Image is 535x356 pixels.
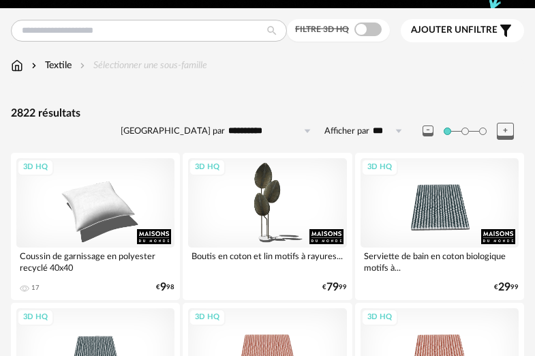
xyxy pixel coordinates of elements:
[324,125,369,137] label: Afficher par
[121,125,225,137] label: [GEOGRAPHIC_DATA] par
[498,283,510,292] span: 29
[17,309,54,326] div: 3D HQ
[188,248,346,275] div: Boutis en coton et lin motifs à rayures...
[361,309,398,326] div: 3D HQ
[16,248,174,275] div: Coussin de garnissage en polyester recyclé 40x40
[29,59,72,72] div: Textile
[17,159,54,176] div: 3D HQ
[322,283,347,292] div: € 99
[355,153,524,300] a: 3D HQ Serviette de bain en coton biologique motifs à... €2999
[361,159,398,176] div: 3D HQ
[183,153,352,300] a: 3D HQ Boutis en coton et lin motifs à rayures... €7999
[160,283,166,292] span: 9
[156,283,174,292] div: € 98
[295,25,349,33] span: Filtre 3D HQ
[326,283,339,292] span: 79
[401,19,524,42] button: Ajouter unfiltre Filter icon
[11,106,524,121] div: 2822 résultats
[498,23,514,39] span: Filter icon
[11,153,180,300] a: 3D HQ Coussin de garnissage en polyester recyclé 40x40 17 €998
[411,25,468,35] span: Ajouter un
[189,159,226,176] div: 3D HQ
[189,309,226,326] div: 3D HQ
[29,59,40,72] img: svg+xml;base64,PHN2ZyB3aWR0aD0iMTYiIGhlaWdodD0iMTYiIHZpZXdCb3g9IjAgMCAxNiAxNiIgZmlsbD0ibm9uZSIgeG...
[361,248,519,275] div: Serviette de bain en coton biologique motifs à...
[411,25,498,36] span: filtre
[11,59,23,72] img: svg+xml;base64,PHN2ZyB3aWR0aD0iMTYiIGhlaWdodD0iMTciIHZpZXdCb3g9IjAgMCAxNiAxNyIgZmlsbD0ibm9uZSIgeG...
[31,284,40,292] div: 17
[494,283,519,292] div: € 99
